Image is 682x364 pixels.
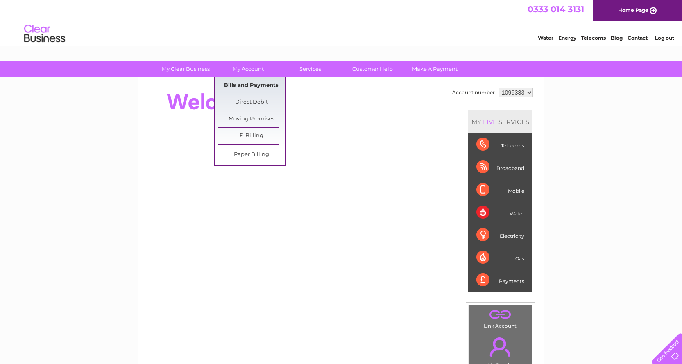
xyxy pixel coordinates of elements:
[276,61,344,77] a: Services
[218,77,285,94] a: Bills and Payments
[471,332,530,361] a: .
[476,246,524,269] div: Gas
[476,156,524,179] div: Broadband
[152,61,220,77] a: My Clear Business
[481,118,498,126] div: LIVE
[450,86,497,99] td: Account number
[471,307,530,322] a: .
[339,61,406,77] a: Customer Help
[218,128,285,144] a: E-Billing
[218,94,285,111] a: Direct Debit
[401,61,469,77] a: Make A Payment
[468,110,532,133] div: MY SERVICES
[148,5,535,40] div: Clear Business is a trading name of Verastar Limited (registered in [GEOGRAPHIC_DATA] No. 3667643...
[655,35,674,41] a: Log out
[538,35,553,41] a: Water
[628,35,648,41] a: Contact
[469,305,532,331] td: Link Account
[218,147,285,163] a: Paper Billing
[24,21,66,46] img: logo.png
[476,269,524,291] div: Payments
[214,61,282,77] a: My Account
[476,179,524,201] div: Mobile
[611,35,623,41] a: Blog
[581,35,606,41] a: Telecoms
[528,4,584,14] a: 0333 014 3131
[476,201,524,224] div: Water
[476,224,524,246] div: Electricity
[218,111,285,127] a: Moving Premises
[476,133,524,156] div: Telecoms
[558,35,576,41] a: Energy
